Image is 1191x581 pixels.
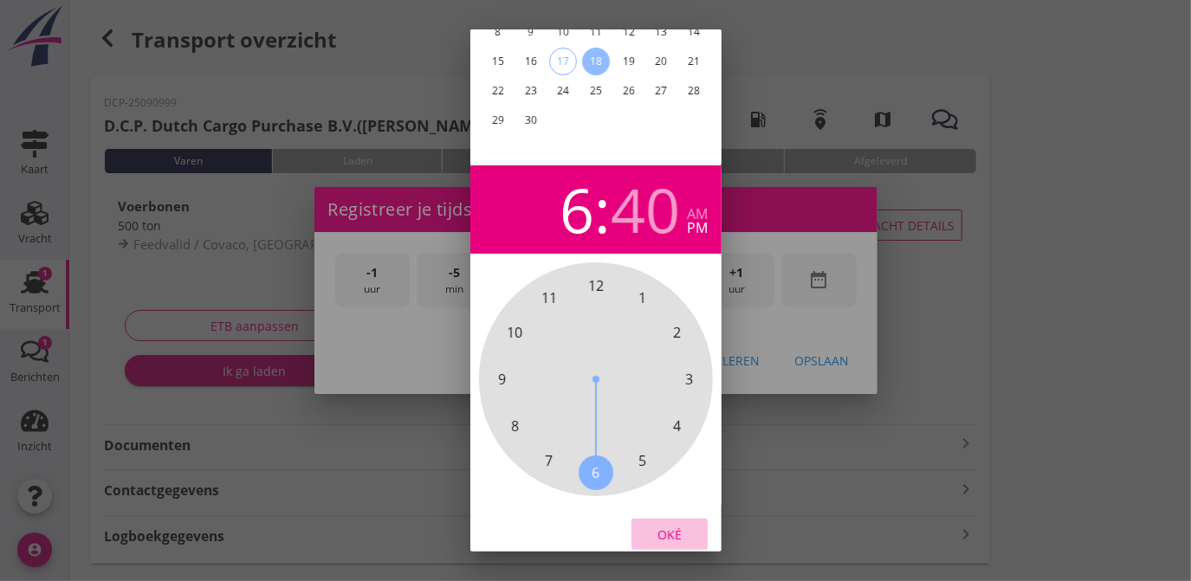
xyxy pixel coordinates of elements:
span: 2 [673,322,681,343]
span: 9 [498,369,506,390]
button: 18 [581,48,609,75]
button: 29 [483,107,511,134]
span: 7 [545,449,553,470]
button: 10 [549,18,577,46]
span: 3 [685,369,693,390]
button: 19 [614,48,642,75]
div: pm [687,221,708,235]
button: 22 [483,77,511,105]
span: 5 [638,449,646,470]
button: 21 [680,48,708,75]
span: 4 [673,416,681,436]
span: 8 [510,416,518,436]
button: 11 [581,18,609,46]
button: 17 [549,48,577,75]
span: 6 [592,462,599,483]
button: 14 [680,18,708,46]
span: : [594,179,611,240]
button: 27 [647,77,675,105]
button: 23 [516,77,544,105]
button: 28 [680,77,708,105]
div: 40 [611,179,680,240]
button: 16 [516,48,544,75]
div: Oké [645,525,694,543]
button: 24 [549,77,577,105]
button: 20 [647,48,675,75]
button: 26 [614,77,642,105]
button: 13 [647,18,675,46]
button: 8 [483,18,511,46]
button: 15 [483,48,511,75]
span: 1 [638,287,646,308]
div: am [687,207,708,221]
button: 30 [516,107,544,134]
span: 10 [507,322,522,343]
div: 6 [560,179,594,240]
button: Oké [631,519,708,550]
span: 11 [541,287,557,308]
div: 17 [550,48,576,74]
button: 9 [516,18,544,46]
span: 12 [588,275,604,296]
button: 25 [581,77,609,105]
button: 12 [614,18,642,46]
